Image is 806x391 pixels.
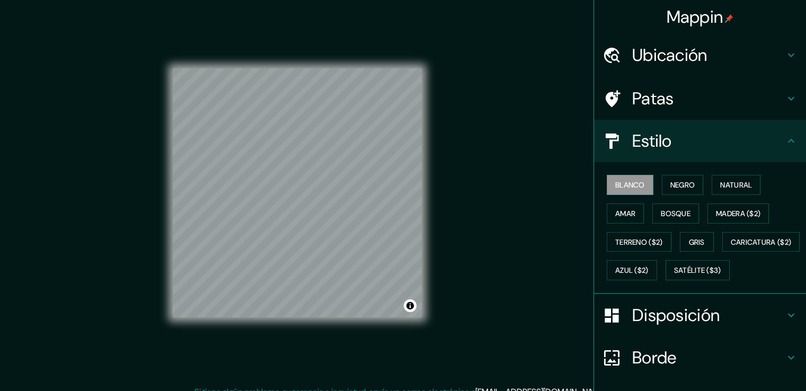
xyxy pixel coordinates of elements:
font: Blanco [615,180,645,190]
button: Bosque [652,203,699,224]
button: Terreno ($2) [607,232,671,252]
button: Activar o desactivar atribución [404,299,417,312]
button: Madera ($2) [707,203,769,224]
font: Gris [689,237,705,247]
font: Estilo [632,130,672,152]
font: Natural [720,180,752,190]
font: Madera ($2) [716,209,760,218]
div: Patas [594,77,806,120]
img: pin-icon.png [725,14,733,23]
button: Blanco [607,175,653,195]
font: Disposición [632,304,720,326]
div: Estilo [594,120,806,162]
canvas: Mapa [173,68,422,317]
font: Caricatura ($2) [731,237,792,247]
font: Negro [670,180,695,190]
iframe: Lanzador de widgets de ayuda [712,350,794,379]
div: Borde [594,336,806,379]
button: Natural [712,175,760,195]
font: Satélite ($3) [674,266,721,276]
font: Amar [615,209,635,218]
button: Caricatura ($2) [722,232,800,252]
button: Negro [662,175,704,195]
font: Mappin [667,6,723,28]
button: Satélite ($3) [666,260,730,280]
div: Disposición [594,294,806,336]
div: Ubicación [594,34,806,76]
button: Amar [607,203,644,224]
font: Terreno ($2) [615,237,663,247]
font: Bosque [661,209,690,218]
button: Azul ($2) [607,260,657,280]
font: Azul ($2) [615,266,649,276]
font: Borde [632,346,677,369]
font: Ubicación [632,44,707,66]
font: Patas [632,87,674,110]
button: Gris [680,232,714,252]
